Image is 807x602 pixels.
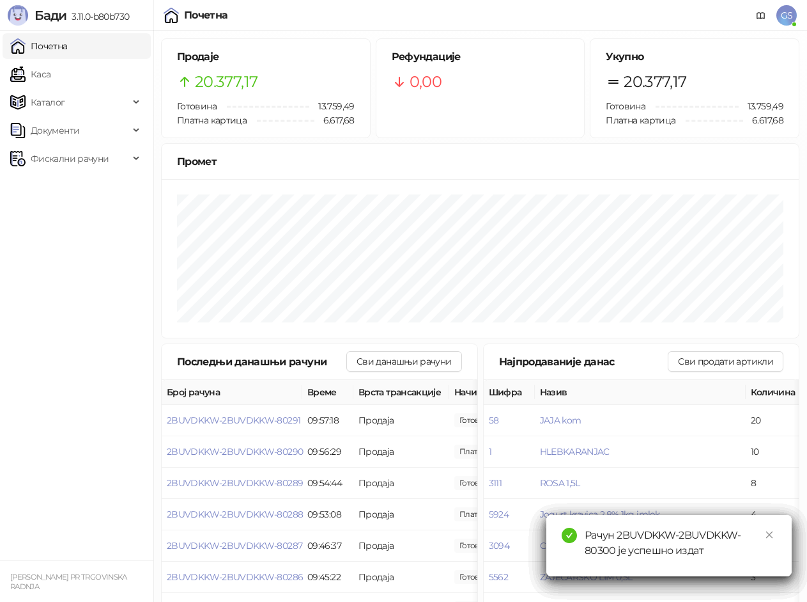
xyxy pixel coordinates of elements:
span: check-circle [562,528,577,543]
button: Jogurt kravica 2,8% 1kg imlek [540,509,659,520]
td: 4 [746,499,803,530]
td: Продаја [353,530,449,562]
span: Готовина [177,100,217,112]
td: 8 [746,468,803,499]
th: Назив [535,380,746,405]
span: 760,00 [454,539,498,553]
button: 2BUVDKKW-2BUVDKKW-80289 [167,477,303,489]
span: GS [776,5,797,26]
span: Платна картица [177,115,247,126]
h5: Рефундације [392,49,569,65]
span: 791,80 [454,445,523,459]
div: Последњи данашњи рачуни [177,354,346,370]
span: 3.11.0-b80b730 [66,11,129,22]
span: 13.759,49 [309,99,354,113]
td: Продаја [353,562,449,593]
button: 3094 [489,540,509,551]
button: Сви данашњи рачуни [346,351,461,372]
th: Количина [746,380,803,405]
span: Бади [35,8,66,23]
a: Close [762,528,776,542]
button: COCA COLA 0,33L LIM [540,540,631,551]
button: 5562 [489,571,508,583]
span: close [765,530,774,539]
button: 2BUVDKKW-2BUVDKKW-80288 [167,509,303,520]
span: Готовина [606,100,645,112]
td: 09:54:44 [302,468,353,499]
button: 2BUVDKKW-2BUVDKKW-80291 [167,415,300,426]
div: Промет [177,154,783,170]
span: Платна картица [606,115,675,126]
th: Шифра [484,380,535,405]
button: 2BUVDKKW-2BUVDKKW-80287 [167,540,302,551]
span: 599,00 [454,507,523,521]
small: [PERSON_NAME] PR TRGOVINSKA RADNJA [10,573,127,591]
button: ROSA 1,5L [540,477,580,489]
div: Најпродаваније данас [499,354,668,370]
th: Време [302,380,353,405]
span: 6.617,68 [314,113,355,127]
td: Продаја [353,405,449,436]
td: 20 [746,405,803,436]
span: Документи [31,118,79,143]
button: 2BUVDKKW-2BUVDKKW-80290 [167,446,303,457]
span: 13.759,49 [739,99,783,113]
th: Врста трансакције [353,380,449,405]
button: ZAJECARSKO LIM 0,5L [540,571,633,583]
span: 6.617,68 [743,113,783,127]
span: 20.377,17 [624,70,686,94]
button: 5924 [489,509,509,520]
span: 1.663,50 [454,476,498,490]
span: 367,00 [454,570,498,584]
span: Каталог [31,90,65,115]
td: Продаја [353,468,449,499]
td: 09:45:22 [302,562,353,593]
div: Рачун 2BUVDKKW-2BUVDKKW-80300 је успешно издат [585,528,776,558]
button: 2BUVDKKW-2BUVDKKW-80286 [167,571,303,583]
button: Сви продати артикли [668,351,783,372]
td: Продаја [353,436,449,468]
td: 09:46:37 [302,530,353,562]
span: 20.377,17 [195,70,257,94]
a: Почетна [10,33,68,59]
h5: Продаје [177,49,355,65]
td: 10 [746,436,803,468]
img: Logo [8,5,28,26]
th: Начини плаћања [449,380,577,405]
a: Документација [751,5,771,26]
button: 1 [489,446,491,457]
td: 09:56:29 [302,436,353,468]
button: HLEBKARANJAC [540,446,610,457]
td: 09:57:18 [302,405,353,436]
span: 1.158,00 [454,413,498,427]
span: 0,00 [410,70,442,94]
button: 3111 [489,477,502,489]
th: Број рачуна [162,380,302,405]
div: Почетна [184,10,228,20]
td: Продаја [353,499,449,530]
button: 58 [489,415,499,426]
button: JAJA kom [540,415,581,426]
a: Каса [10,61,50,87]
td: 09:53:08 [302,499,353,530]
h5: Укупно [606,49,783,65]
span: Фискални рачуни [31,146,109,171]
